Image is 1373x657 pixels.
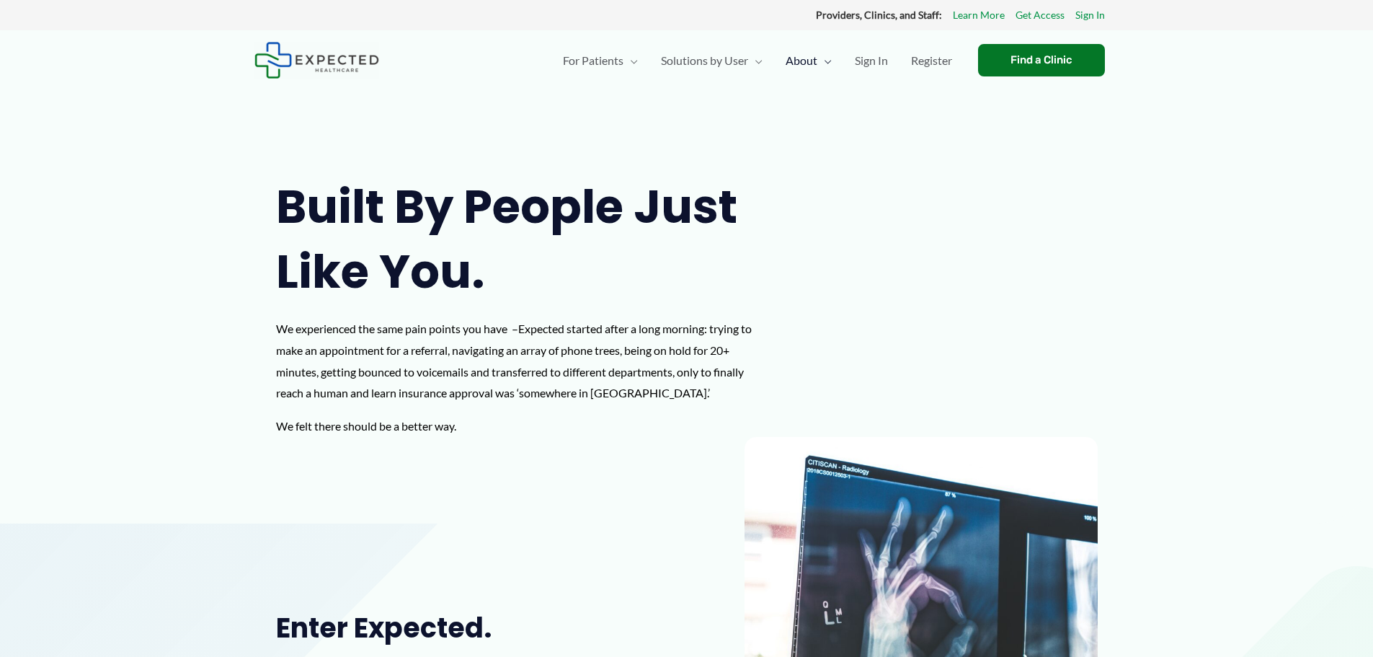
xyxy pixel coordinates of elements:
strong: Providers, Clinics, and Staff: [816,9,942,21]
a: Get Access [1016,6,1065,25]
span: Register [911,35,952,86]
span: Sign In [855,35,888,86]
span: About [786,35,817,86]
span: Menu Toggle [817,35,832,86]
span: Menu Toggle [748,35,763,86]
span: For Patients [563,35,623,86]
h1: Built by people just like you. [276,175,769,304]
a: Learn More [953,6,1005,25]
a: Find a Clinic [978,44,1105,76]
a: For PatientsMenu Toggle [551,35,649,86]
a: Sign In [1075,6,1105,25]
h2: Enter Expected. [276,610,641,645]
p: We experienced the same pain points you have – [276,318,769,404]
span: Menu Toggle [623,35,638,86]
nav: Primary Site Navigation [551,35,964,86]
a: AboutMenu Toggle [774,35,843,86]
span: Solutions by User [661,35,748,86]
a: Sign In [843,35,899,86]
a: Solutions by UserMenu Toggle [649,35,774,86]
p: We felt there should be a better way. [276,415,769,437]
img: Expected Healthcare Logo - side, dark font, small [254,42,379,79]
a: Register [899,35,964,86]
